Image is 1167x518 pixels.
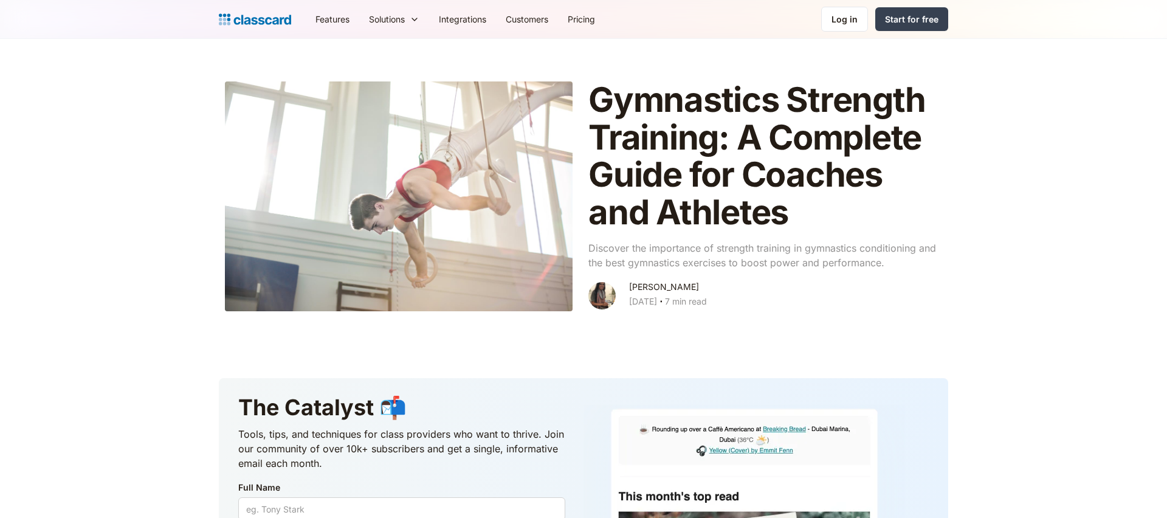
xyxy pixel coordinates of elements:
[238,427,565,471] p: Tools, tips, and techniques for class providers who want to thrive. Join our community of over 10...
[885,13,938,26] div: Start for free
[588,81,936,231] h1: Gymnastics Strength Training: A Complete Guide for Coaches and Athletes
[238,393,565,422] h3: The Catalyst 📬
[429,5,496,33] a: Integrations
[306,5,359,33] a: Features
[831,13,858,26] div: Log in
[496,5,558,33] a: Customers
[875,7,948,31] a: Start for free
[629,280,699,294] div: [PERSON_NAME]
[219,11,291,28] a: home
[821,7,868,32] a: Log in
[238,480,565,495] label: Full Name
[558,5,605,33] a: Pricing
[657,294,665,311] div: ‧
[359,5,429,33] div: Solutions
[665,294,707,309] div: 7 min read
[219,75,948,317] a: Gymnastics Strength Training: A Complete Guide for Coaches and AthletesDiscover the importance of...
[588,241,936,270] p: Discover the importance of strength training in gymnastics conditioning and the best gymnastics e...
[369,13,405,26] div: Solutions
[629,294,657,309] div: [DATE]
